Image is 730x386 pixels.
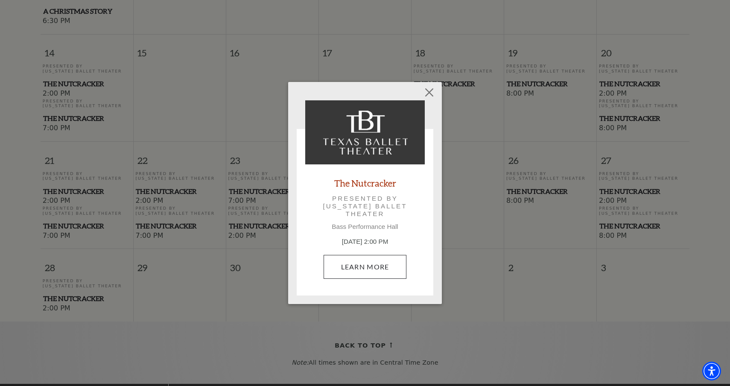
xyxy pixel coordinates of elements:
[305,237,425,247] p: [DATE] 2:00 PM
[702,362,721,380] div: Accessibility Menu
[334,177,396,189] a: The Nutcracker
[421,85,438,101] button: Close
[324,255,407,279] a: December 22, 2:00 PM Learn More
[305,223,425,231] p: Bass Performance Hall
[317,195,413,218] p: Presented by [US_STATE] Ballet Theater
[305,100,425,164] img: The Nutcracker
